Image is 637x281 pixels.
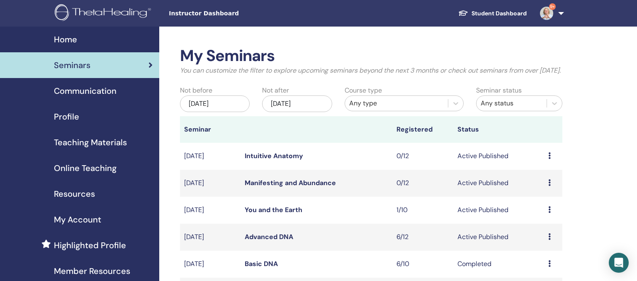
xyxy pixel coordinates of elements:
[54,213,101,226] span: My Account
[180,197,241,224] td: [DATE]
[481,98,542,108] div: Any status
[452,6,533,21] a: Student Dashboard
[180,95,250,112] div: [DATE]
[245,232,293,241] a: Advanced DNA
[180,46,562,66] h2: My Seminars
[169,9,293,18] span: Instructor Dashboard
[245,259,278,268] a: Basic DNA
[453,170,545,197] td: Active Published
[180,66,562,76] p: You can customize the filter to explore upcoming seminars beyond the next 3 months or check out s...
[180,224,241,251] td: [DATE]
[54,33,77,46] span: Home
[476,86,522,95] label: Seminar status
[458,10,468,17] img: graduation-cap-white.svg
[54,265,130,277] span: Member Resources
[392,224,453,251] td: 6/12
[55,4,154,23] img: logo.png
[392,116,453,143] th: Registered
[453,143,545,170] td: Active Published
[609,253,629,273] div: Open Intercom Messenger
[392,143,453,170] td: 0/12
[453,251,545,278] td: Completed
[54,136,127,149] span: Teaching Materials
[180,170,241,197] td: [DATE]
[245,151,303,160] a: Intuitive Anatomy
[245,178,336,187] a: Manifesting and Abundance
[453,197,545,224] td: Active Published
[54,188,95,200] span: Resources
[262,86,289,95] label: Not after
[349,98,444,108] div: Any type
[549,3,556,10] span: 9+
[540,7,553,20] img: default.jpg
[54,239,126,252] span: Highlighted Profile
[180,116,241,143] th: Seminar
[245,205,302,214] a: You and the Earth
[54,162,117,174] span: Online Teaching
[262,95,332,112] div: [DATE]
[392,251,453,278] td: 6/10
[54,59,90,71] span: Seminars
[54,110,79,123] span: Profile
[54,85,117,97] span: Communication
[180,143,241,170] td: [DATE]
[180,251,241,278] td: [DATE]
[453,224,545,251] td: Active Published
[392,170,453,197] td: 0/12
[180,86,212,95] label: Not before
[453,116,545,143] th: Status
[392,197,453,224] td: 1/10
[345,86,382,95] label: Course type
